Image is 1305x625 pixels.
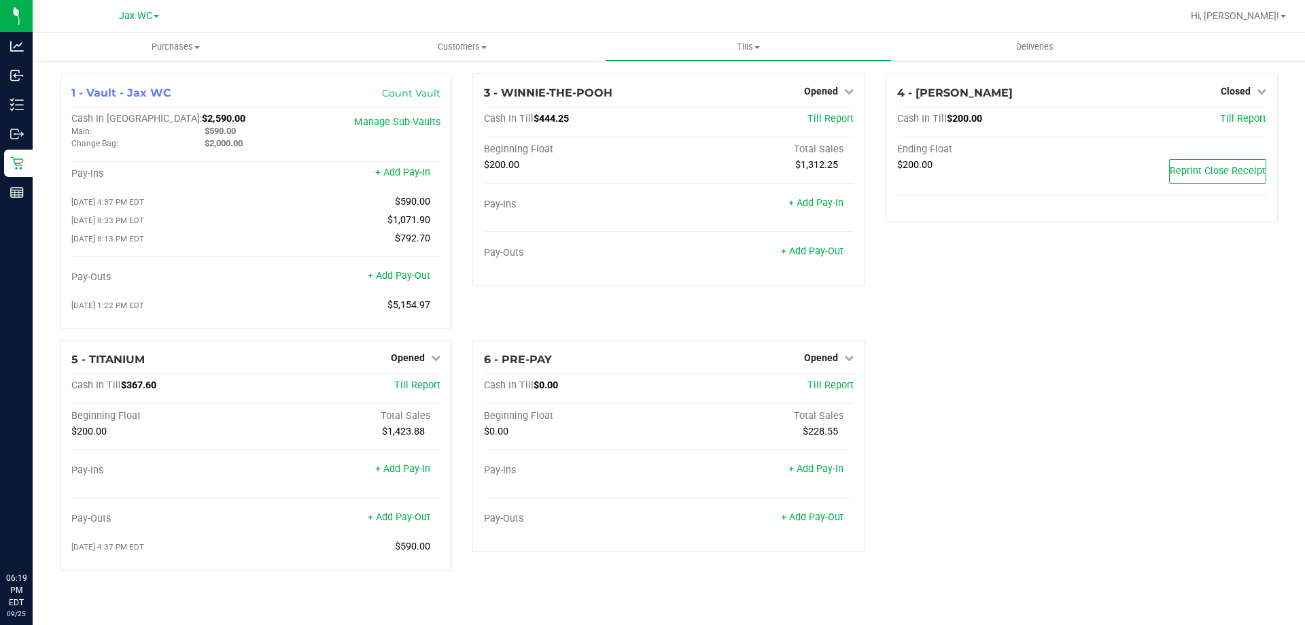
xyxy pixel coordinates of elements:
a: + Add Pay-Out [781,246,843,257]
span: Deliveries [998,41,1072,53]
span: Closed [1221,86,1251,97]
span: [DATE] 8:13 PM EDT [71,234,144,243]
p: 09/25 [6,609,27,619]
div: Total Sales [669,143,854,156]
span: $590.00 [395,541,430,552]
div: Pay-Ins [71,168,256,180]
a: + Add Pay-Out [781,511,843,523]
span: 4 - [PERSON_NAME] [897,86,1013,99]
inline-svg: Reports [10,186,24,199]
span: $444.25 [534,113,569,124]
div: Pay-Outs [484,513,669,525]
span: $200.00 [484,159,519,171]
span: [DATE] 8:33 PM EDT [71,216,144,225]
div: Total Sales [669,410,854,422]
iframe: Resource center [14,516,54,557]
div: Pay-Ins [71,464,256,477]
div: Ending Float [897,143,1082,156]
a: + Add Pay-In [375,167,430,178]
span: Opened [804,86,838,97]
a: Till Report [807,379,854,391]
inline-svg: Retail [10,156,24,170]
div: Pay-Outs [484,247,669,259]
span: $1,312.25 [795,159,838,171]
a: Count Vault [382,87,440,99]
span: Cash In [GEOGRAPHIC_DATA]: [71,113,202,124]
span: Opened [804,352,838,363]
a: Deliveries [892,33,1178,61]
span: $2,590.00 [202,113,245,124]
div: Beginning Float [71,410,256,422]
span: 1 - Vault - Jax WC [71,86,171,99]
a: Till Report [1220,113,1266,124]
span: Opened [391,352,425,363]
span: 5 - TITANIUM [71,353,145,366]
span: $5,154.97 [387,299,430,311]
span: Tills [606,41,890,53]
span: Main: [71,126,92,136]
span: $1,423.88 [382,426,425,437]
span: 3 - WINNIE-THE-POOH [484,86,612,99]
a: + Add Pay-Out [368,270,430,282]
p: 06:19 PM EDT [6,572,27,609]
div: Pay-Outs [71,513,256,525]
a: + Add Pay-Out [368,511,430,523]
div: Beginning Float [484,143,669,156]
a: Till Report [807,113,854,124]
span: $367.60 [121,379,156,391]
a: Tills [605,33,891,61]
span: [DATE] 4:37 PM EDT [71,542,144,552]
a: + Add Pay-In [788,463,843,475]
span: $590.00 [395,196,430,207]
inline-svg: Analytics [10,39,24,53]
span: Hi, [PERSON_NAME]! [1191,10,1279,21]
span: $200.00 [71,426,107,437]
span: Change Bag: [71,139,118,148]
inline-svg: Inventory [10,98,24,112]
div: Beginning Float [484,410,669,422]
span: Cash In Till [897,113,947,124]
inline-svg: Outbound [10,127,24,141]
a: Customers [319,33,605,61]
span: $200.00 [897,159,933,171]
span: $2,000.00 [205,138,243,148]
span: $0.00 [484,426,508,437]
span: $0.00 [534,379,558,391]
div: Total Sales [256,410,441,422]
a: Purchases [33,33,319,61]
a: Manage Sub-Vaults [354,116,440,128]
a: Till Report [394,379,440,391]
a: + Add Pay-In [788,197,843,209]
div: Pay-Ins [484,464,669,477]
inline-svg: Inbound [10,69,24,82]
div: Pay-Ins [484,199,669,211]
span: Customers [319,41,604,53]
span: Cash In Till [484,113,534,124]
span: Jax WC [119,10,152,22]
span: $200.00 [947,113,982,124]
span: $1,071.90 [387,214,430,226]
span: [DATE] 4:37 PM EDT [71,197,144,207]
span: Cash In Till [71,379,121,391]
span: [DATE] 1:22 PM EDT [71,301,144,310]
span: $590.00 [205,126,236,136]
span: Reprint Close Receipt [1170,165,1266,177]
span: $792.70 [395,233,430,244]
span: 6 - PRE-PAY [484,353,552,366]
span: Purchases [33,41,319,53]
span: Cash In Till [484,379,534,391]
div: Pay-Outs [71,271,256,284]
button: Reprint Close Receipt [1169,159,1266,184]
a: + Add Pay-In [375,463,430,475]
span: $228.55 [803,426,838,437]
